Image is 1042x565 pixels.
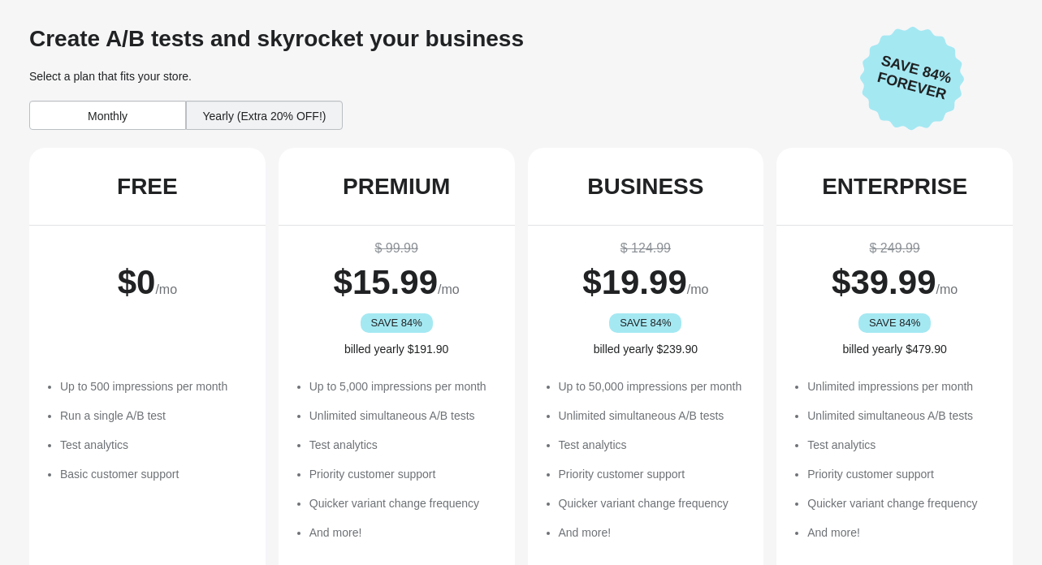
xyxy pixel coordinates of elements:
li: Test analytics [309,437,499,453]
div: billed yearly $479.90 [793,341,997,357]
li: Test analytics [807,437,997,453]
span: $ 15.99 [334,263,438,301]
span: $ 0 [118,263,156,301]
span: /mo [936,282,958,296]
div: $ 99.99 [295,239,499,258]
li: Quicker variant change frequency [309,495,499,511]
div: $ 249.99 [793,239,997,258]
div: ENTERPRISE [822,174,967,200]
li: And more! [309,524,499,541]
li: Up to 50,000 impressions per month [559,378,748,395]
li: Run a single A/B test [60,408,249,424]
li: Quicker variant change frequency [807,495,997,511]
div: SAVE 84% [858,313,931,333]
div: SAVE 84% [361,313,433,333]
div: Monthly [29,101,186,130]
li: Unlimited impressions per month [807,378,997,395]
li: And more! [559,524,748,541]
li: Test analytics [60,437,249,453]
div: $ 124.99 [544,239,748,258]
li: Test analytics [559,437,748,453]
li: Priority customer support [559,466,748,482]
span: Save 84% Forever [864,50,963,106]
div: billed yearly $239.90 [544,341,748,357]
li: Up to 500 impressions per month [60,378,249,395]
li: Unlimited simultaneous A/B tests [309,408,499,424]
div: BUSINESS [587,174,703,200]
li: Priority customer support [807,466,997,482]
img: Save 84% Forever [860,26,964,131]
div: FREE [117,174,178,200]
span: $ 39.99 [832,263,936,301]
li: Up to 5,000 impressions per month [309,378,499,395]
span: /mo [438,282,460,296]
span: /mo [155,282,177,296]
li: Basic customer support [60,466,249,482]
div: billed yearly $191.90 [295,341,499,357]
span: /mo [687,282,709,296]
div: SAVE 84% [609,313,681,333]
li: Quicker variant change frequency [559,495,748,511]
li: Unlimited simultaneous A/B tests [559,408,748,424]
li: And more! [807,524,997,541]
div: PREMIUM [343,174,450,200]
li: Priority customer support [309,466,499,482]
div: Select a plan that fits your store. [29,68,847,84]
li: Unlimited simultaneous A/B tests [807,408,997,424]
div: Create A/B tests and skyrocket your business [29,26,847,52]
div: Yearly (Extra 20% OFF!) [186,101,343,130]
span: $ 19.99 [582,263,686,301]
